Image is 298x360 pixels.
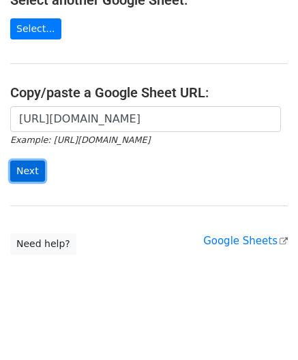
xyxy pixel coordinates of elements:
iframe: Chat Widget [230,295,298,360]
h4: Copy/paste a Google Sheet URL: [10,84,288,101]
small: Example: [URL][DOMAIN_NAME] [10,135,150,145]
input: Next [10,161,45,182]
a: Need help? [10,233,76,255]
a: Select... [10,18,61,39]
input: Paste your Google Sheet URL here [10,106,281,132]
a: Google Sheets [203,235,288,247]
